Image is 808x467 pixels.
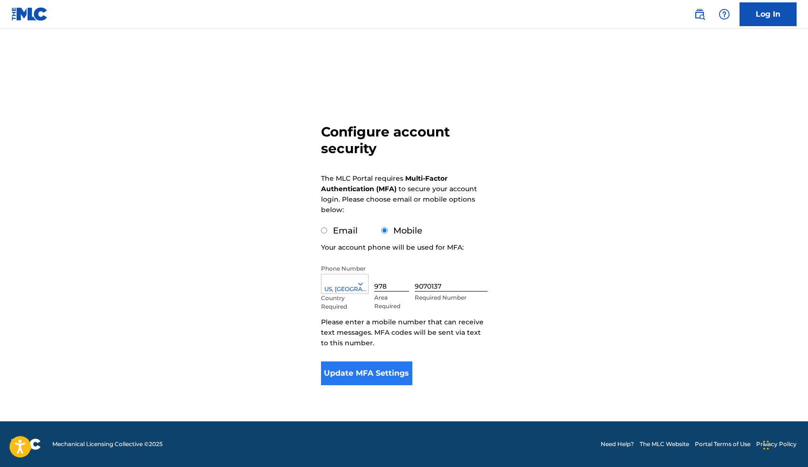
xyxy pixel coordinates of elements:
a: The MLC Website [640,440,689,448]
div: Help [715,5,734,24]
div: Drag [763,431,769,459]
p: The MLC Portal requires to secure your account login. Please choose email or mobile options below: [321,173,477,215]
span: Mechanical Licensing Collective © 2025 [52,440,163,448]
p: Your account phone will be used for MFA: [321,242,464,253]
img: MLC Logo [11,7,48,21]
label: Email [333,225,358,236]
strong: Multi-Factor Authentication (MFA) [321,174,448,193]
p: Please enter a mobile number that can receive text messages. MFA codes will be sent via text to t... [321,317,487,348]
div: US, [GEOGRAPHIC_DATA] +1 [321,285,368,293]
iframe: Chat Widget [760,421,808,467]
a: Privacy Policy [756,440,797,448]
a: Portal Terms of Use [695,440,750,448]
a: Log In [740,2,797,26]
p: Required Number [415,293,487,302]
p: Area Required [374,293,409,311]
a: Public Search [690,5,709,24]
img: help [719,9,730,20]
p: Country Required [321,294,352,311]
h3: Configure account security [321,124,487,157]
img: search [694,9,705,20]
a: Need Help? [601,440,634,448]
label: Mobile [393,225,422,236]
button: Update MFA Settings [321,361,413,385]
img: logo [11,438,41,450]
